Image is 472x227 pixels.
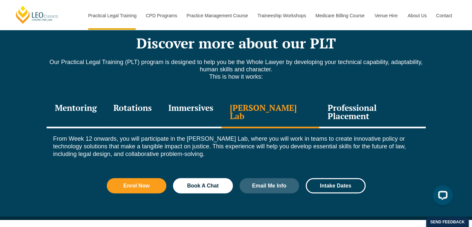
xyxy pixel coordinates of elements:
[310,1,370,30] a: Medicare Billing Course
[306,178,366,193] a: Intake Dates
[239,178,299,193] a: Email Me Info
[370,1,402,30] a: Venue Hire
[431,1,457,30] a: Contact
[83,1,141,30] a: Practical Legal Training
[319,97,425,128] div: Professional Placement
[427,183,455,210] iframe: LiveChat chat widget
[402,1,431,30] a: About Us
[47,97,105,128] div: Mentoring
[47,35,426,51] h2: Discover more about our PLT
[15,5,59,24] a: [PERSON_NAME] Centre for Law
[252,183,286,189] span: Email Me Info
[222,97,319,128] div: [PERSON_NAME] Lab
[160,97,222,128] div: Immersives
[182,1,252,30] a: Practice Management Course
[105,97,160,128] div: Rotations
[47,58,426,80] p: Our Practical Legal Training (PLT) program is designed to help you be the Whole Lawyer by develop...
[123,183,150,189] span: Enrol Now
[252,1,310,30] a: Traineeship Workshops
[107,178,167,193] a: Enrol Now
[173,178,233,193] a: Book A Chat
[187,183,219,189] span: Book A Chat
[53,135,419,158] p: From Week 12 onwards, you will participate in the [PERSON_NAME] Lab, where you will work in teams...
[141,1,181,30] a: CPD Programs
[320,183,351,189] span: Intake Dates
